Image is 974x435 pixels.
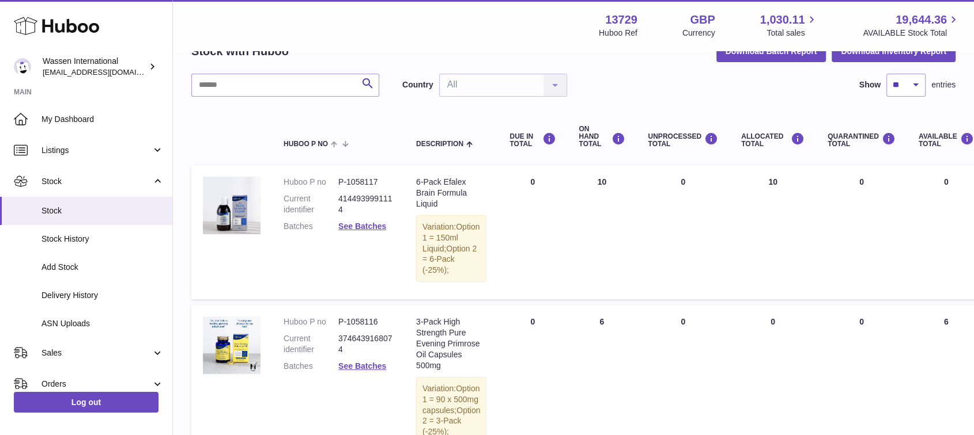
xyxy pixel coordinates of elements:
div: Wassen International [43,56,146,78]
div: DUE IN TOTAL [509,132,556,148]
div: ON HAND Total [579,125,625,148]
button: Download Batch Report [716,41,826,62]
span: Listings [41,145,152,156]
span: My Dashboard [41,114,164,125]
div: Variation: [416,215,486,282]
span: entries [931,79,956,90]
span: AVAILABLE Stock Total [863,28,960,39]
dt: Current identifier [284,333,338,355]
label: Country [402,79,433,90]
button: Download Inventory Report [832,41,956,62]
span: 0 [859,317,864,326]
span: Stock [41,176,152,187]
span: Huboo P no [284,140,328,148]
dd: P-1058116 [338,316,393,327]
div: AVAILABLE Total [919,132,974,148]
dd: P-1058117 [338,177,393,188]
dt: Huboo P no [284,316,338,327]
span: Option 1 = 90 x 500mg capsules; [422,384,480,415]
div: 6-Pack Efalex Brain Formula Liquid [416,177,486,209]
img: gemma.moses@wassen.com [14,58,31,75]
img: product image [203,177,261,234]
div: UNPROCESSED Total [648,132,718,148]
div: ALLOCATED Total [741,132,805,148]
a: See Batches [338,222,386,231]
span: Option 1 = 150ml Liquid; [422,222,480,253]
label: Show [859,79,881,90]
img: product image [203,316,261,374]
td: 0 [498,165,567,299]
span: Option 2 = 6-Pack (-25%); [422,244,477,275]
td: 0 [636,165,730,299]
span: Orders [41,379,152,390]
td: 10 [567,165,636,299]
h2: Stock with Huboo [191,44,289,59]
div: 3-Pack High Strength Pure Evening Primrose Oil Capsules 500mg [416,316,486,371]
dt: Huboo P no [284,177,338,188]
dd: 3746439168074 [338,333,393,355]
dt: Current identifier [284,193,338,215]
span: ASN Uploads [41,318,164,329]
dt: Batches [284,361,338,372]
span: Stock History [41,234,164,245]
a: 1,030.11 Total sales [760,12,818,39]
span: 1,030.11 [760,12,805,28]
div: Huboo Ref [599,28,637,39]
strong: GBP [690,12,715,28]
a: 19,644.36 AVAILABLE Stock Total [863,12,960,39]
strong: 13729 [605,12,637,28]
span: Add Stock [41,262,164,273]
span: Description [416,140,463,148]
td: 10 [730,165,816,299]
a: See Batches [338,361,386,371]
span: Delivery History [41,290,164,301]
span: Total sales [767,28,818,39]
a: Log out [14,392,158,413]
span: Stock [41,205,164,216]
span: 19,644.36 [896,12,947,28]
span: Sales [41,348,152,358]
dt: Batches [284,221,338,232]
span: 0 [859,177,864,186]
span: [EMAIL_ADDRESS][DOMAIN_NAME] [43,67,169,77]
dd: 4144939991114 [338,193,393,215]
div: Currency [682,28,715,39]
div: QUARANTINED Total [828,132,896,148]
